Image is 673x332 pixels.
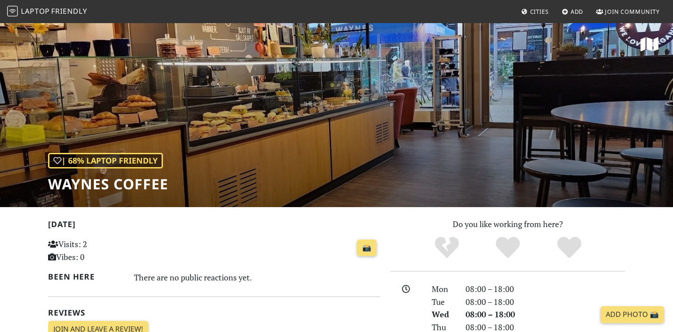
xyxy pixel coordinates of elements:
a: LaptopFriendly LaptopFriendly [7,4,87,20]
img: LaptopFriendly [7,6,18,16]
p: Do you like working from here? [391,218,625,231]
a: Add [558,4,587,20]
span: Join Community [605,8,660,16]
a: Join Community [592,4,663,20]
div: 08:00 – 18:00 [460,296,630,308]
a: Cities [518,4,552,20]
div: No [416,236,478,260]
span: Cities [530,8,549,16]
a: Add Photo 📸 [600,306,664,323]
h2: Been here [48,272,123,281]
div: There are no public reactions yet. [134,270,381,284]
h2: [DATE] [48,220,380,232]
div: Definitely! [539,236,600,260]
span: Add [571,8,584,16]
p: Visits: 2 Vibes: 0 [48,238,152,264]
span: Laptop [21,6,50,16]
h2: Reviews [48,308,380,317]
h1: Waynes Coffee [48,176,168,192]
div: | 68% Laptop Friendly [48,153,163,168]
div: 08:00 – 18:00 [460,308,630,321]
span: Friendly [51,6,87,16]
div: Wed [426,308,460,321]
div: Yes [477,236,539,260]
div: 08:00 – 18:00 [460,283,630,296]
a: 📸 [357,240,377,256]
div: Mon [426,283,460,296]
div: Tue [426,296,460,308]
